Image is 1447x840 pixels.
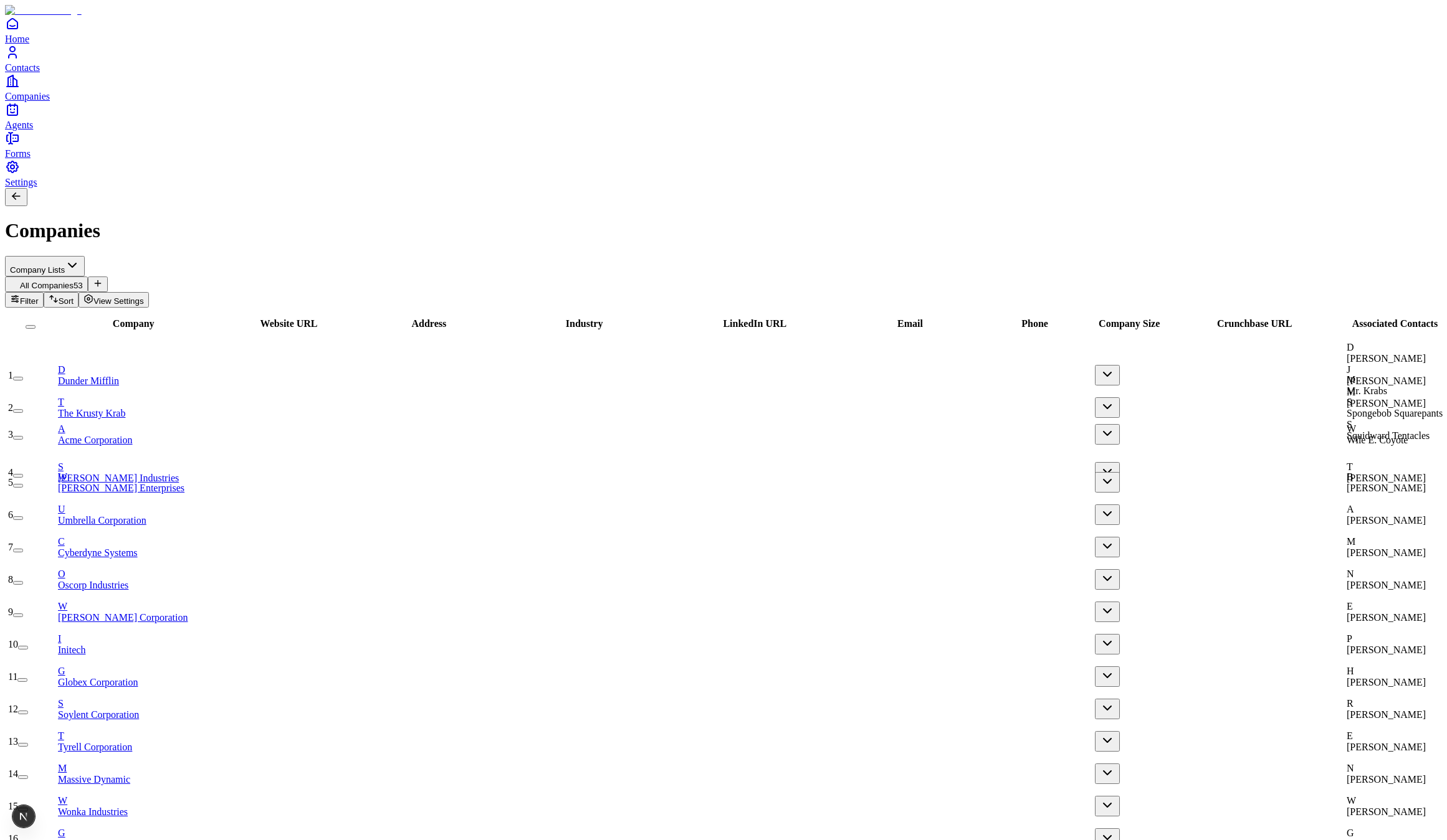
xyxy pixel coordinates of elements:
[5,292,44,308] button: Filter
[1347,515,1426,526] span: [PERSON_NAME]
[59,296,74,306] span: Sort
[58,471,213,483] div: W
[20,296,39,306] span: Filter
[58,795,213,817] a: WWonka Industries
[8,467,13,478] span: 4
[8,542,13,552] span: 7
[8,509,13,520] span: 6
[58,569,213,580] div: O
[58,730,213,742] div: T
[5,45,1442,73] a: Contacts
[58,763,213,774] div: M
[5,73,1442,101] a: Companies
[1347,644,1426,655] span: [PERSON_NAME]
[1347,742,1426,752] span: [PERSON_NAME]
[5,177,37,187] span: Settings
[1217,318,1292,329] span: Crunchbase URL
[79,292,149,308] button: View Settings
[58,828,213,839] div: G
[58,569,213,590] a: OOscorp Industries
[58,461,213,473] div: S
[5,159,1442,187] a: Settings
[58,461,213,483] a: S[PERSON_NAME] Industries
[58,536,213,547] div: C
[1347,774,1426,785] span: [PERSON_NAME]
[5,91,50,101] span: Companies
[1021,318,1048,329] span: Phone
[58,536,213,558] a: CCyberdyne Systems
[58,423,213,445] a: AAcme Corporation
[58,698,213,720] a: SSoylent Corporation
[58,423,213,435] div: A
[1347,677,1426,687] span: [PERSON_NAME]
[113,318,155,329] span: Company
[5,148,31,159] span: Forms
[58,364,213,375] div: D
[1347,385,1387,396] span: Mr. Krabs
[5,131,1442,159] a: Forms
[1347,709,1426,720] span: [PERSON_NAME]
[20,281,74,290] span: All Companies
[5,34,29,44] span: Home
[58,730,213,752] a: TTyrell Corporation
[8,639,18,649] span: 10
[58,397,213,418] a: TThe Krusty Krab
[260,318,318,329] span: Website URL
[8,402,13,413] span: 2
[58,504,213,526] a: UUmbrella Corporation
[1352,318,1438,329] span: Associated Contacts
[74,281,83,290] span: 53
[8,801,18,811] span: 15
[58,601,213,612] div: W
[8,477,13,488] span: 5
[1347,353,1426,364] span: [PERSON_NAME]
[8,736,18,747] span: 13
[1347,547,1426,558] span: [PERSON_NAME]
[58,504,213,515] div: U
[1347,483,1426,493] span: [PERSON_NAME]
[1347,580,1426,590] span: [PERSON_NAME]
[897,318,923,329] span: Email
[5,120,33,130] span: Agents
[93,296,144,306] span: View Settings
[58,601,213,623] a: W[PERSON_NAME] Corporation
[58,633,213,655] a: IInitech
[5,276,88,292] button: All Companies53
[411,318,446,329] span: Address
[5,62,40,73] span: Contacts
[1099,318,1160,329] span: Company Size
[44,292,79,308] button: Sort
[5,16,1442,44] a: Home
[8,574,13,585] span: 8
[58,666,213,677] div: G
[1347,435,1408,445] span: Wile E. Coyote
[1347,612,1426,623] span: [PERSON_NAME]
[58,698,213,709] div: S
[1347,806,1426,817] span: [PERSON_NAME]
[58,666,213,687] a: GGlobex Corporation
[58,795,213,806] div: W
[5,102,1442,130] a: Agents
[58,471,213,493] a: W[PERSON_NAME] Enterprises
[58,633,213,644] div: I
[8,606,13,617] span: 9
[58,397,213,408] div: T
[723,318,786,329] span: LinkedIn URL
[8,768,18,779] span: 14
[566,318,603,329] span: Industry
[58,763,213,785] a: MMassive Dynamic
[8,671,17,682] span: 11
[58,364,213,386] a: DDunder Mifflin
[5,5,82,16] img: Item Brain Logo
[5,219,1442,242] h1: Companies
[8,429,13,440] span: 3
[8,704,18,714] span: 12
[8,370,13,380] span: 1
